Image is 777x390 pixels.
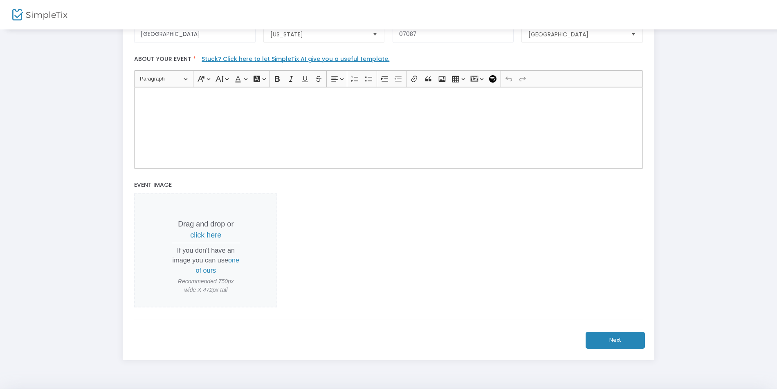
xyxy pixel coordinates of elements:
[202,55,389,63] a: Stuck? Click here to let SimpleTix AI give you a useful template.
[270,30,366,38] span: [US_STATE]
[172,277,240,294] span: Recommended 750px wide X 472px tall
[586,332,645,349] button: Next
[172,245,240,275] p: If you don't have an image you can use
[134,26,255,43] input: City
[140,74,182,84] span: Paragraph
[369,27,381,42] button: Select
[628,27,639,42] button: Select
[134,87,642,169] div: Rich Text Editor, main
[190,231,221,239] span: click here
[134,181,172,189] span: Event Image
[134,70,642,87] div: Editor toolbar
[196,256,240,273] span: one of ours
[136,72,191,85] button: Paragraph
[130,51,647,70] label: About your event
[172,219,240,241] p: Drag and drop or
[528,30,624,38] span: [GEOGRAPHIC_DATA]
